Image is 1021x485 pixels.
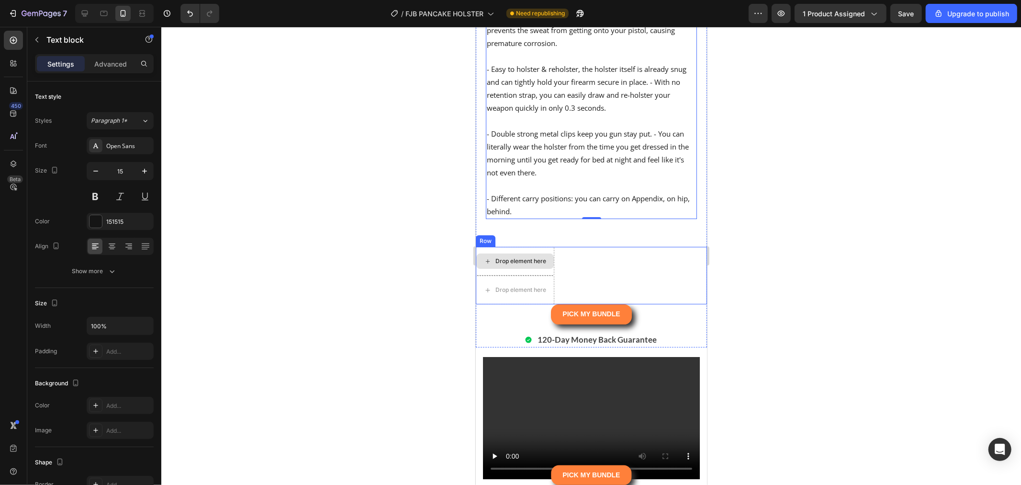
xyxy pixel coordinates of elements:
[106,427,151,435] div: Add...
[35,116,52,125] div: Styles
[988,438,1011,461] div: Open Intercom Messenger
[11,101,220,152] p: - Double strong metal clips keep you gun stay put. - You can literally wear the holster from the ...
[63,8,67,19] p: 7
[106,402,151,410] div: Add...
[72,266,117,276] div: Show more
[795,4,886,23] button: 1 product assigned
[35,322,51,330] div: Width
[87,317,153,335] input: Auto
[35,92,61,101] div: Text style
[35,456,66,469] div: Shape
[87,112,154,129] button: Paragraph 1*
[476,27,707,485] iframe: Design area
[898,10,914,18] span: Save
[890,4,922,23] button: Save
[35,426,52,435] div: Image
[106,347,151,356] div: Add...
[87,283,144,291] strong: PICK MY BUNDLE
[934,9,1009,19] div: Upgrade to publish
[7,175,23,183] div: Beta
[35,240,62,253] div: Align
[11,165,220,191] p: - Different carry positions: you can carry on Appendix, on hip, behind.
[9,102,23,110] div: 450
[35,377,81,390] div: Background
[926,4,1017,23] button: Upgrade to publish
[20,259,70,267] div: Drop element here
[401,9,404,19] span: /
[106,142,151,150] div: Open Sans
[35,401,50,410] div: Color
[47,59,74,69] p: Settings
[405,9,483,19] span: FJB PANCAKE HOLSTER
[180,4,219,23] div: Undo/Redo
[516,9,565,18] span: Need republishing
[62,308,181,318] strong: 120-Day Money Back Guarantee
[35,263,154,280] button: Show more
[7,330,224,452] video: Video
[35,297,60,310] div: Size
[2,210,18,219] div: Row
[803,9,865,19] span: 1 product assigned
[4,4,71,23] button: 7
[20,231,70,238] div: Drop element here
[94,59,127,69] p: Advanced
[35,347,57,356] div: Padding
[46,34,128,46] p: Text block
[35,141,47,150] div: Font
[11,36,220,88] p: - Easy to holster & reholster, the holster itself is already snug and can tightly hold your firea...
[35,217,50,226] div: Color
[91,116,127,125] span: Paragraph 1*
[75,277,156,297] a: PICK MY BUNDLE
[106,218,151,226] div: 151515
[35,164,60,177] div: Size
